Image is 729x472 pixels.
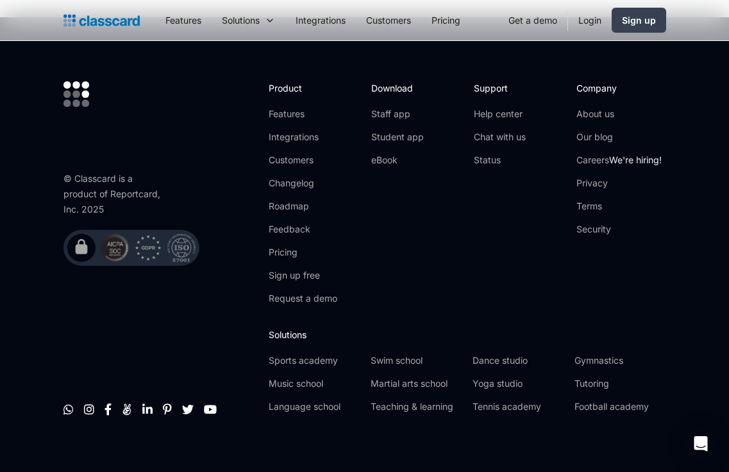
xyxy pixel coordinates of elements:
[122,403,132,416] a: 
[269,400,360,413] a: Language school
[63,403,74,416] a: 
[576,154,662,167] a: CareersWe're hiring!
[576,108,662,120] a: About us
[498,6,567,35] a: Get a demo
[212,6,285,35] div: Solutions
[84,403,94,416] a: 
[269,200,337,213] a: Roadmap
[622,13,656,27] div: Sign up
[204,403,217,416] a: 
[576,131,662,143] a: Our blog
[612,8,666,33] a: Sign up
[473,400,564,413] a: Tennis academy
[142,403,153,416] a: 
[269,223,337,236] a: Feedback
[163,403,172,416] a: 
[269,177,337,190] a: Changelog
[371,154,424,167] a: eBook
[356,6,421,35] a: Customers
[371,354,462,367] a: Swim school
[421,6,471,35] a: Pricing
[574,377,666,390] a: Tutoring
[473,354,564,367] a: Dance studio
[576,200,662,213] a: Terms
[609,154,662,165] span: We're hiring!
[269,154,337,167] a: Customers
[269,328,666,341] h2: Solutions
[269,354,360,367] a: Sports academy
[105,403,112,416] a: 
[685,428,716,459] div: Open Intercom Messenger
[371,81,424,95] h2: Download
[473,377,564,390] a: Yoga studio
[371,400,462,413] a: Teaching & learning
[269,246,337,259] a: Pricing
[371,377,462,390] a: Martial arts school
[269,292,337,305] a: Request a demo
[574,400,666,413] a: Football academy
[474,154,526,167] a: Status
[574,354,666,367] a: Gymnastics
[576,223,662,236] a: Security
[269,269,337,282] a: Sign up free
[371,131,424,143] a: Student app
[155,6,212,35] a: Features
[568,6,612,35] a: Login
[474,81,526,95] h2: Support
[474,131,526,143] a: Chat with us
[576,81,662,95] h2: Company
[63,12,140,29] a: home
[63,171,166,217] div: © Classcard is a product of Reportcard, Inc. 2025
[285,6,356,35] a: Integrations
[182,403,194,416] a: 
[269,131,337,143] a: Integrations
[474,108,526,120] a: Help center
[269,377,360,390] a: Music school
[371,108,424,120] a: Staff app
[576,177,662,190] a: Privacy
[222,13,260,27] div: Solutions
[269,81,337,95] h2: Product
[269,108,337,120] a: Features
